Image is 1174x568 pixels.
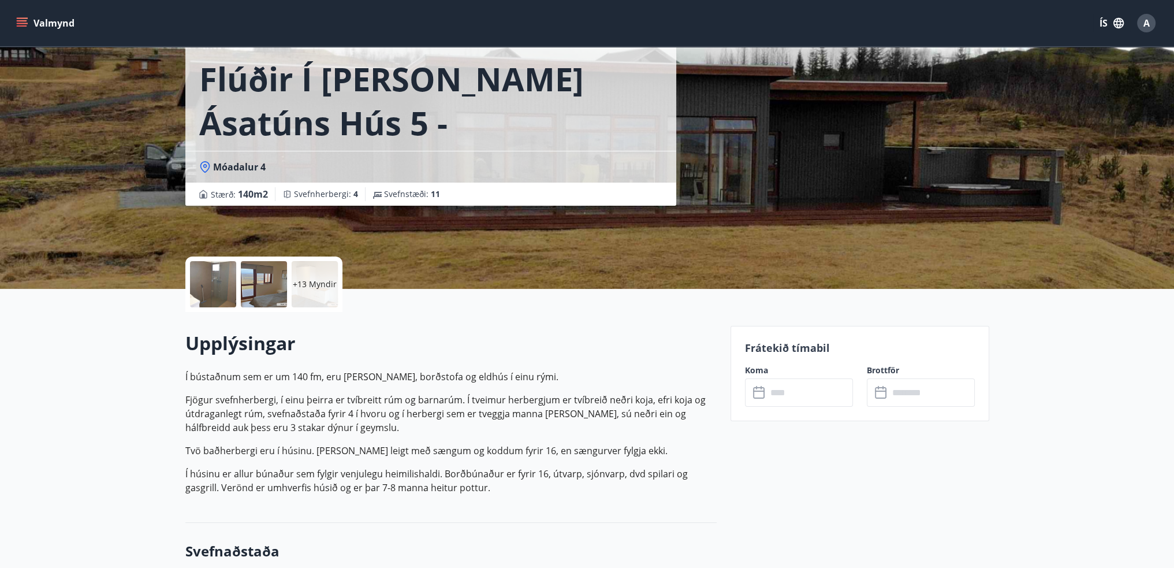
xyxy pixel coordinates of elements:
h2: Upplýsingar [185,331,717,356]
p: Frátekið tímabil [745,340,975,355]
p: Í húsinu er allur búnaður sem fylgir venjulegu heimilishaldi. Borðbúnaður er fyrir 16, útvarp, sj... [185,467,717,495]
span: Svefnherbergi : [294,188,358,200]
label: Brottför [867,365,975,376]
button: menu [14,13,79,34]
label: Koma [745,365,853,376]
p: Tvö baðherbergi eru í húsinu. [PERSON_NAME] leigt með sængum og koddum fyrir 16, en sængurver fyl... [185,444,717,458]
span: A [1143,17,1150,29]
p: Í bústaðnum sem er um 140 fm, eru [PERSON_NAME], borðstofa og eldhús í einu rými. [185,370,717,384]
button: A [1132,9,1160,37]
span: Stærð : [211,187,268,201]
span: 11 [431,188,440,199]
span: 4 [353,188,358,199]
p: +13 Myndir [293,279,337,290]
h3: Svefnaðstaða [185,541,717,561]
button: ÍS [1093,13,1130,34]
span: Móadalur 4 [213,161,266,173]
span: Svefnstæði : [384,188,440,200]
span: 140 m2 [238,188,268,201]
h1: Flúðir í [PERSON_NAME] Ásatúns hús 5 - [GEOGRAPHIC_DATA] 4 [199,57,662,144]
p: Fjögur svefnherbergi, í einu þeirra er tvíbreitt rúm og barnarúm. Í tveimur herbergjum er tvíbrei... [185,393,717,435]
